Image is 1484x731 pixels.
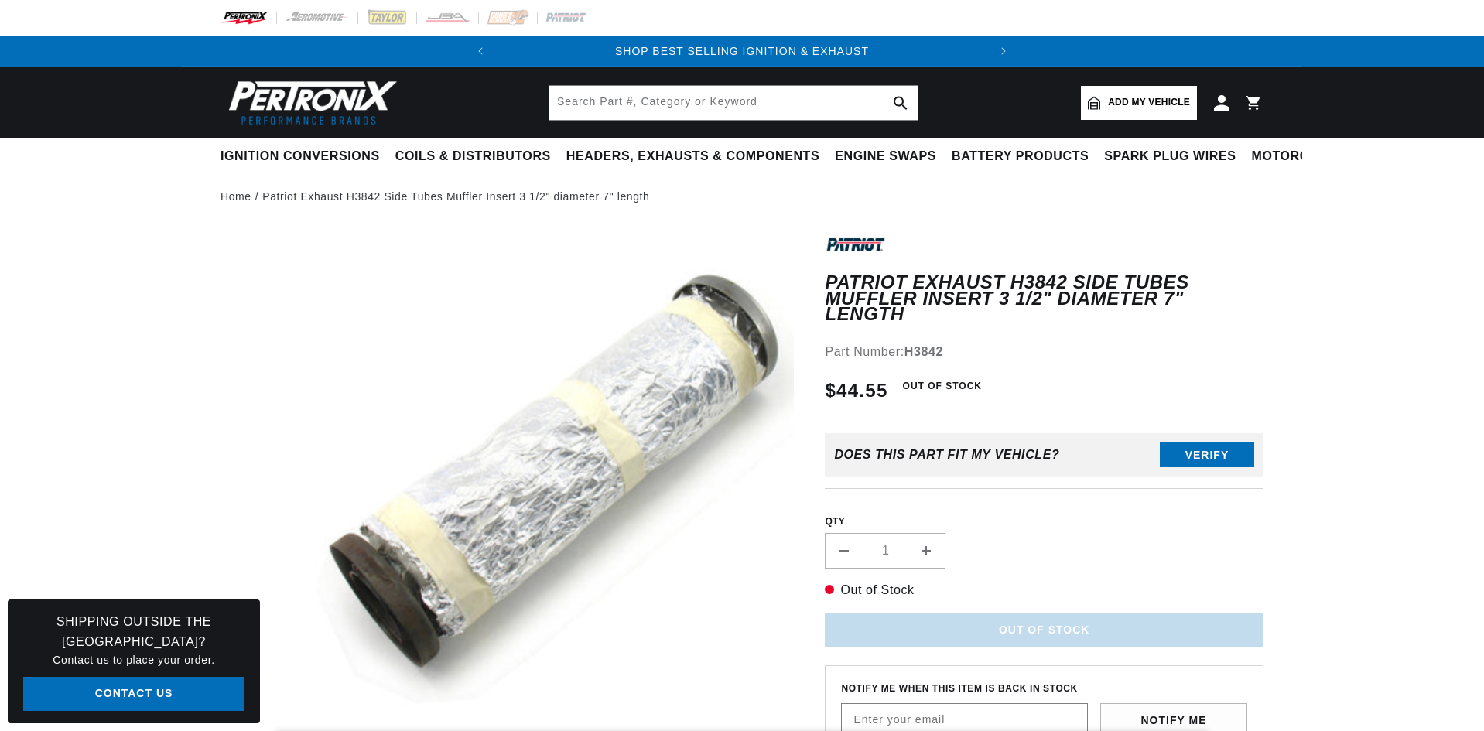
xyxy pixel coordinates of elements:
summary: Headers, Exhausts & Components [559,138,827,175]
a: Contact Us [23,677,244,712]
button: Translation missing: en.sections.announcements.next_announcement [988,36,1019,67]
media-gallery: Gallery Viewer [221,233,794,729]
div: Does This part fit My vehicle? [834,448,1059,462]
summary: Engine Swaps [827,138,944,175]
div: 1 of 2 [496,43,988,60]
a: Home [221,188,251,205]
span: $44.55 [825,377,887,405]
summary: Battery Products [944,138,1096,175]
summary: Ignition Conversions [221,138,388,175]
button: Translation missing: en.sections.announcements.previous_announcement [465,36,496,67]
span: Headers, Exhausts & Components [566,149,819,165]
span: Ignition Conversions [221,149,380,165]
div: Part Number: [825,342,1263,362]
nav: breadcrumbs [221,188,1263,205]
strong: H3842 [904,345,943,358]
p: Out of Stock [825,580,1263,600]
span: Notify me when this item is back in stock [841,681,1247,696]
img: Pertronix [221,76,398,129]
button: Verify [1160,442,1254,467]
p: Contact us to place your order. [23,651,244,668]
h3: Shipping Outside the [GEOGRAPHIC_DATA]? [23,612,244,651]
summary: Spark Plug Wires [1096,138,1243,175]
h1: Patriot Exhaust H3842 Side Tubes Muffler Insert 3 1/2" diameter 7" length [825,275,1263,322]
summary: Motorcycle [1244,138,1352,175]
span: Engine Swaps [835,149,936,165]
span: Out of Stock [894,377,990,396]
slideshow-component: Translation missing: en.sections.announcements.announcement_bar [182,36,1302,67]
a: SHOP BEST SELLING IGNITION & EXHAUST [615,45,869,57]
span: Motorcycle [1252,149,1344,165]
span: Battery Products [952,149,1089,165]
div: Announcement [496,43,988,60]
span: Coils & Distributors [395,149,551,165]
a: Add my vehicle [1081,86,1197,120]
a: Patriot Exhaust H3842 Side Tubes Muffler Insert 3 1/2" diameter 7" length [262,188,649,205]
span: Add my vehicle [1108,95,1190,110]
label: QTY [825,515,1263,528]
input: Search Part #, Category or Keyword [549,86,918,120]
summary: Coils & Distributors [388,138,559,175]
button: search button [884,86,918,120]
span: Spark Plug Wires [1104,149,1236,165]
